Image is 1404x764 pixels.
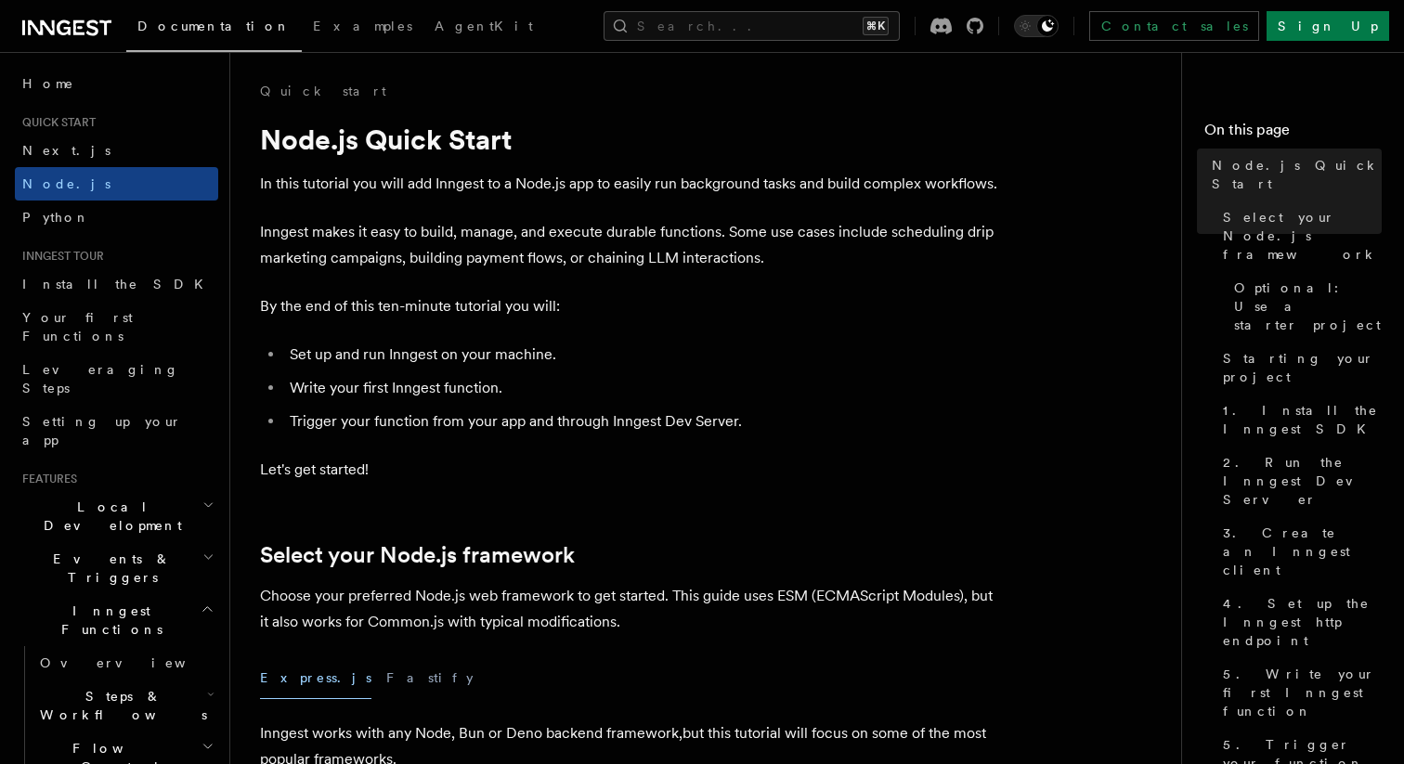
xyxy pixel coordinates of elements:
span: Optional: Use a starter project [1234,278,1382,334]
a: 2. Run the Inngest Dev Server [1215,446,1382,516]
span: Examples [313,19,412,33]
span: Next.js [22,143,110,158]
span: Node.js [22,176,110,191]
span: Python [22,210,90,225]
a: Documentation [126,6,302,52]
span: Quick start [15,115,96,130]
span: Setting up your app [22,414,182,447]
button: Inngest Functions [15,594,218,646]
span: 2. Run the Inngest Dev Server [1223,453,1382,509]
a: 5. Write your first Inngest function [1215,657,1382,728]
a: Select your Node.js framework [260,542,575,568]
span: Inngest Functions [15,602,201,639]
a: Setting up your app [15,405,218,457]
p: Inngest makes it easy to build, manage, and execute durable functions. Some use cases include sch... [260,219,1003,271]
span: Events & Triggers [15,550,202,587]
a: Overview [32,646,218,680]
a: 3. Create an Inngest client [1215,516,1382,587]
span: Starting your project [1223,349,1382,386]
p: Let's get started! [260,457,1003,483]
a: Select your Node.js framework [1215,201,1382,271]
a: Leveraging Steps [15,353,218,405]
a: AgentKit [423,6,544,50]
button: Search...⌘K [604,11,900,41]
p: In this tutorial you will add Inngest to a Node.js app to easily run background tasks and build c... [260,171,1003,197]
h4: On this page [1204,119,1382,149]
li: Set up and run Inngest on your machine. [284,342,1003,368]
span: 1. Install the Inngest SDK [1223,401,1382,438]
span: 3. Create an Inngest client [1223,524,1382,579]
a: Install the SDK [15,267,218,301]
button: Steps & Workflows [32,680,218,732]
span: Home [22,74,74,93]
a: Optional: Use a starter project [1227,271,1382,342]
button: Toggle dark mode [1014,15,1059,37]
span: Node.js Quick Start [1212,156,1382,193]
li: Trigger your function from your app and through Inngest Dev Server. [284,408,1003,434]
a: 1. Install the Inngest SDK [1215,394,1382,446]
a: Next.js [15,134,218,167]
a: Python [15,201,218,234]
a: Your first Functions [15,301,218,353]
a: 4. Set up the Inngest http endpoint [1215,587,1382,657]
li: Write your first Inngest function. [284,375,1003,401]
button: Local Development [15,490,218,542]
a: Home [15,67,218,100]
button: Fastify [386,657,474,699]
h1: Node.js Quick Start [260,123,1003,156]
span: Select your Node.js framework [1223,208,1382,264]
kbd: ⌘K [863,17,889,35]
a: Sign Up [1267,11,1389,41]
span: Features [15,472,77,486]
span: Install the SDK [22,277,214,291]
a: Node.js [15,167,218,201]
button: Express.js [260,657,371,699]
a: Contact sales [1089,11,1259,41]
span: Steps & Workflows [32,687,207,724]
span: Inngest tour [15,249,104,264]
span: Leveraging Steps [22,362,179,395]
span: Documentation [137,19,291,33]
a: Node.js Quick Start [1204,149,1382,201]
p: By the end of this ten-minute tutorial you will: [260,293,1003,319]
a: Examples [302,6,423,50]
a: Starting your project [1215,342,1382,394]
span: AgentKit [435,19,533,33]
span: 5. Write your first Inngest function [1223,665,1382,720]
button: Events & Triggers [15,542,218,594]
span: 4. Set up the Inngest http endpoint [1223,594,1382,650]
span: Local Development [15,498,202,535]
span: Overview [40,655,231,670]
p: Choose your preferred Node.js web framework to get started. This guide uses ESM (ECMAScript Modul... [260,583,1003,635]
a: Quick start [260,82,386,100]
span: Your first Functions [22,310,133,343]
